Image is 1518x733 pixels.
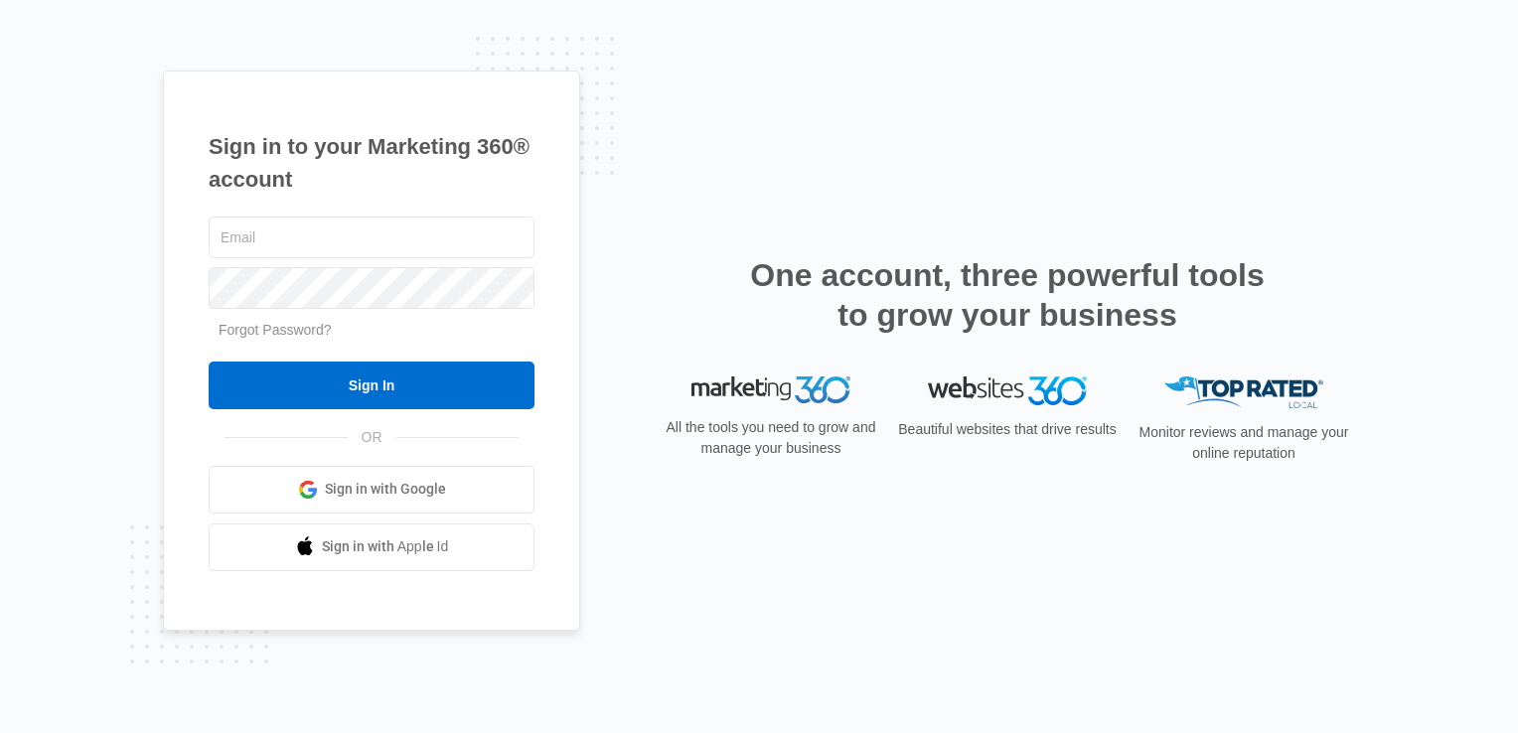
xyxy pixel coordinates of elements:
[1164,376,1323,409] img: Top Rated Local
[691,376,850,404] img: Marketing 360
[660,417,882,459] p: All the tools you need to grow and manage your business
[348,427,396,448] span: OR
[744,255,1271,335] h2: One account, three powerful tools to grow your business
[325,479,446,500] span: Sign in with Google
[209,523,534,571] a: Sign in with Apple Id
[209,217,534,258] input: Email
[209,466,534,513] a: Sign in with Google
[928,376,1087,405] img: Websites 360
[322,536,449,557] span: Sign in with Apple Id
[1133,422,1355,464] p: Monitor reviews and manage your online reputation
[219,322,332,338] a: Forgot Password?
[896,419,1119,440] p: Beautiful websites that drive results
[209,362,534,409] input: Sign In
[209,130,534,196] h1: Sign in to your Marketing 360® account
